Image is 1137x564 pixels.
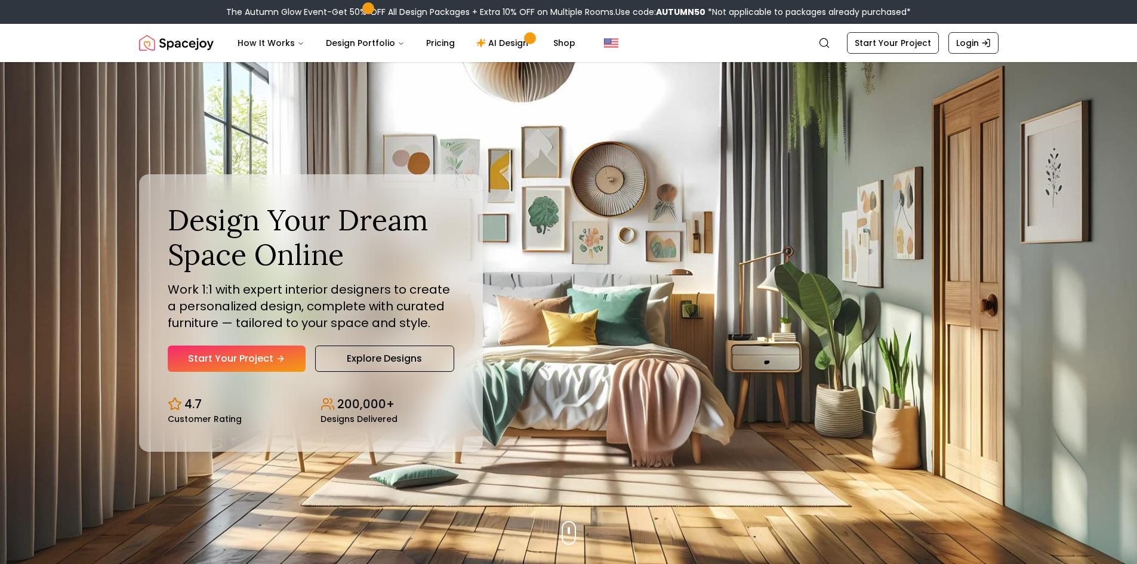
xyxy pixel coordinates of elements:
a: Login [948,32,999,54]
small: Designs Delivered [321,415,398,423]
div: Design stats [168,386,454,423]
a: Start Your Project [847,32,939,54]
a: AI Design [467,31,541,55]
p: 4.7 [184,396,202,412]
span: Use code: [615,6,705,18]
a: Shop [544,31,585,55]
span: *Not applicable to packages already purchased* [705,6,911,18]
a: Spacejoy [139,31,214,55]
b: AUTUMN50 [656,6,705,18]
img: United States [604,36,618,50]
p: Work 1:1 with expert interior designers to create a personalized design, complete with curated fu... [168,281,454,331]
button: How It Works [228,31,314,55]
img: Spacejoy Logo [139,31,214,55]
div: The Autumn Glow Event-Get 50% OFF All Design Packages + Extra 10% OFF on Multiple Rooms. [226,6,911,18]
small: Customer Rating [168,415,242,423]
a: Explore Designs [315,346,454,372]
h1: Design Your Dream Space Online [168,203,454,272]
button: Design Portfolio [316,31,414,55]
nav: Main [228,31,585,55]
a: Start Your Project [168,346,306,372]
a: Pricing [417,31,464,55]
p: 200,000+ [337,396,395,412]
nav: Global [139,24,999,62]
